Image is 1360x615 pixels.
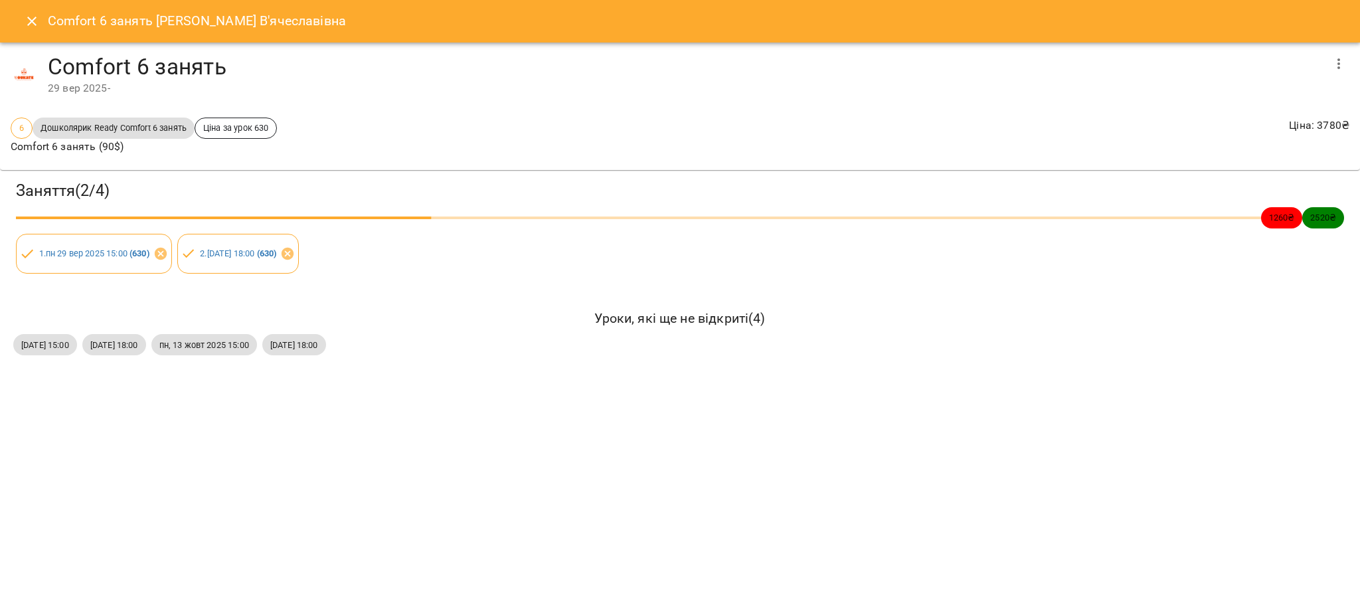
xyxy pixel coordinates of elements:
[151,339,257,351] span: пн, 13 жовт 2025 15:00
[82,339,146,351] span: [DATE] 18:00
[11,122,32,134] span: 6
[48,11,347,31] h6: Comfort 6 занять [PERSON_NAME] В'ячеславівна
[11,139,277,155] p: Comfort 6 занять (90$)
[129,248,149,258] b: ( 630 )
[13,308,1347,329] h6: Уроки, які ще не відкриті ( 4 )
[262,339,326,351] span: [DATE] 18:00
[200,248,276,258] a: 2.[DATE] 18:00 (630)
[1261,211,1303,224] span: 1260 ₴
[16,181,1344,201] h3: Заняття ( 2 / 4 )
[39,248,149,258] a: 1.пн 29 вер 2025 15:00 (630)
[16,234,172,274] div: 1.пн 29 вер 2025 15:00 (630)
[1289,118,1349,133] p: Ціна : 3780 ₴
[11,61,37,88] img: 86f377443daa486b3a215227427d088a.png
[1302,211,1344,224] span: 2520 ₴
[16,5,48,37] button: Close
[48,80,1323,96] div: 29 вер 2025 -
[33,122,195,134] span: Дошколярик Ready Comfort 6 занять
[48,53,1323,80] h4: Comfort 6 занять
[177,234,299,274] div: 2.[DATE] 18:00 (630)
[13,339,77,351] span: [DATE] 15:00
[257,248,277,258] b: ( 630 )
[195,122,276,134] span: Ціна за урок 630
